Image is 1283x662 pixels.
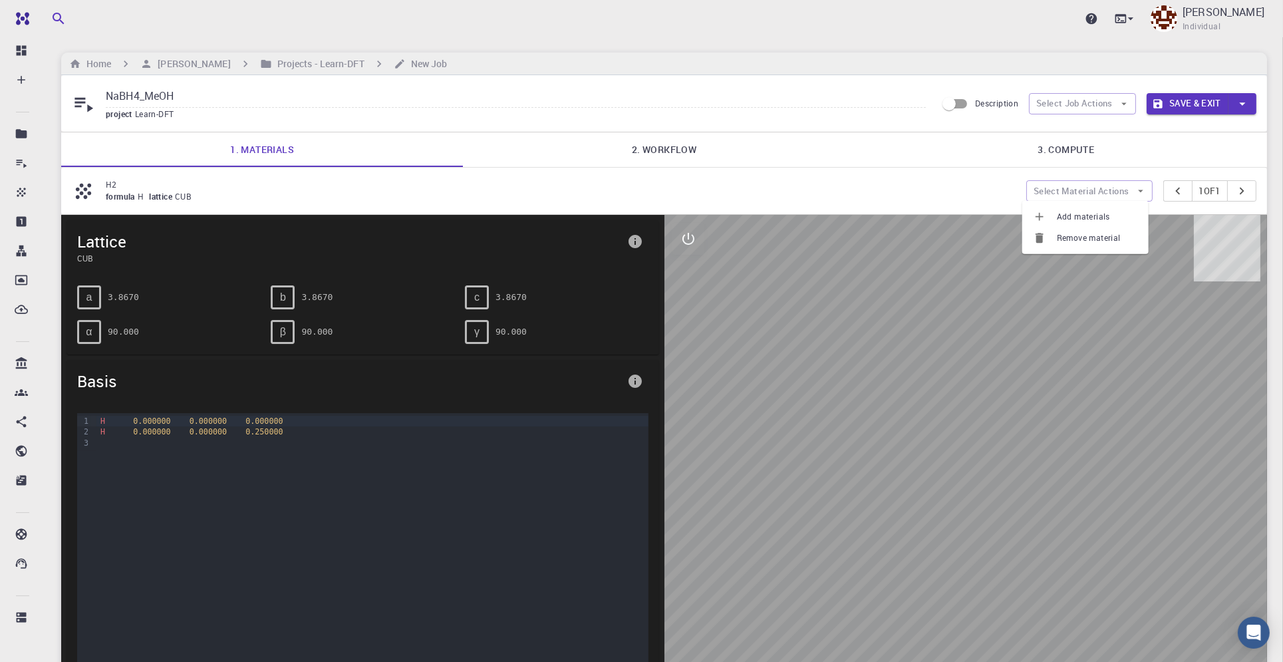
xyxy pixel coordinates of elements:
pre: 3.8670 [108,285,139,309]
h6: Projects - Learn-DFT [272,57,364,71]
span: Description [975,98,1018,108]
button: Select Material Actions [1026,180,1153,202]
span: α [86,326,92,338]
span: CUB [77,252,622,264]
span: γ [474,326,480,338]
span: 0.250000 [245,427,283,436]
span: CUB [175,191,197,202]
span: b [280,291,286,303]
button: info [622,368,648,395]
div: Open Intercom Messenger [1238,617,1270,649]
span: Lattice [77,231,622,252]
span: 0.000000 [190,427,227,436]
button: Save & Exit [1147,93,1228,114]
span: β [280,326,286,338]
span: 0.000000 [133,416,170,426]
span: 0.000000 [133,427,170,436]
span: lattice [149,191,175,202]
p: [PERSON_NAME] [1183,4,1264,20]
pre: 3.8670 [496,285,527,309]
pre: 90.000 [496,320,527,343]
a: 1. Materials [61,132,463,167]
button: info [622,228,648,255]
div: pager [1163,180,1257,202]
img: Thanh Son [1151,5,1177,32]
span: Remove material [1057,232,1138,245]
p: H2 [106,178,1016,190]
span: Basis [77,371,622,392]
pre: 90.000 [301,320,333,343]
pre: 90.000 [108,320,139,343]
img: logo [11,12,29,25]
div: 1 [77,416,90,426]
span: Hỗ trợ [29,9,67,21]
a: 2. Workflow [463,132,865,167]
pre: 3.8670 [301,285,333,309]
div: 3 [77,438,90,448]
span: Add materials [1057,210,1138,224]
span: H [138,191,149,202]
a: 3. Compute [865,132,1267,167]
span: Individual [1183,20,1220,33]
span: 0.000000 [245,416,283,426]
h6: [PERSON_NAME] [152,57,230,71]
span: H [100,416,105,426]
span: project [106,108,135,119]
button: Select Job Actions [1029,93,1136,114]
h6: Home [81,57,111,71]
span: c [474,291,480,303]
span: 0.000000 [190,416,227,426]
div: 2 [77,426,90,437]
h6: New Job [406,57,448,71]
button: 1of1 [1192,180,1228,202]
nav: breadcrumb [67,57,450,71]
span: formula [106,191,138,202]
span: Learn-DFT [135,108,180,119]
span: H [100,427,105,436]
span: a [86,291,92,303]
